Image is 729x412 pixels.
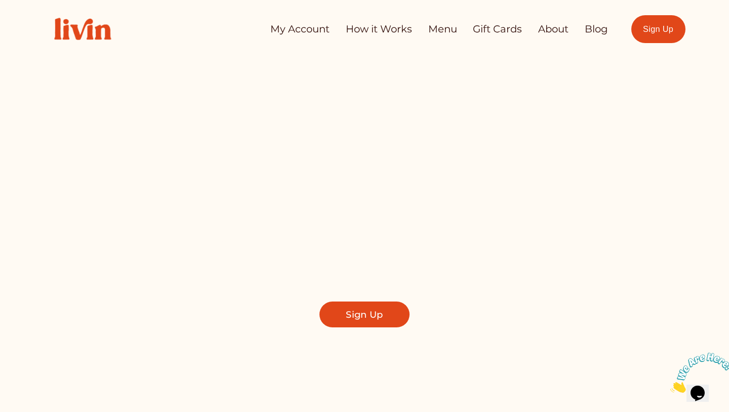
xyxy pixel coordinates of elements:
[428,19,457,39] a: Menu
[666,349,729,397] iframe: chat widget
[538,19,569,39] a: About
[631,15,685,43] a: Sign Up
[135,118,603,209] span: Let us Take Dinner off Your Plate
[346,19,412,39] a: How it Works
[4,4,67,44] img: Chat attention grabber
[44,7,121,51] img: Livin
[199,226,530,269] span: Find a local chef who prepares customized, healthy meals in your kitchen
[585,19,608,39] a: Blog
[319,302,409,327] a: Sign Up
[473,19,522,39] a: Gift Cards
[270,19,330,39] a: My Account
